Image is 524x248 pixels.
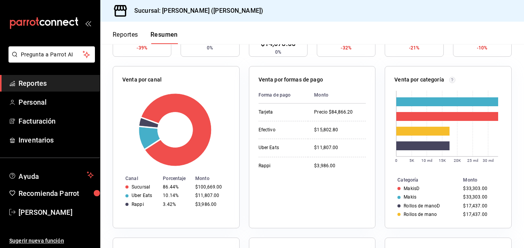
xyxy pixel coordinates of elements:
[467,158,478,163] text: 25 mil
[385,176,460,184] th: Categoría
[259,163,302,169] div: Rappi
[275,49,281,56] span: 0%
[404,194,416,200] div: Makis
[259,87,308,104] th: Forma de pago
[314,144,366,151] div: $11,807.00
[132,193,152,198] div: Uber Eats
[314,163,366,169] div: $3,986.00
[463,194,499,200] div: $33,303.00
[150,31,178,44] button: Resumen
[314,127,366,133] div: $15,802.80
[409,44,420,51] span: -21%
[259,127,302,133] div: Efectivo
[113,31,138,39] font: Reportes
[195,202,227,207] div: $3,986.00
[19,189,79,197] font: Recomienda Parrot
[259,76,323,84] p: Venta por formas de pago
[19,208,73,216] font: [PERSON_NAME]
[192,174,239,183] th: Monto
[341,44,352,51] span: -32%
[404,186,419,191] div: MakisD
[163,193,189,198] div: 10.14%
[160,174,192,183] th: Porcentaje
[85,20,91,26] button: open_drawer_menu
[259,109,302,116] div: Tarjeta
[463,203,499,209] div: $17,437.00
[395,158,397,163] text: 0
[259,144,302,151] div: Uber Eats
[19,136,54,144] font: Inventarios
[19,98,47,106] font: Personal
[195,193,227,198] div: $11,807.00
[113,174,160,183] th: Canal
[132,202,144,207] div: Rappi
[19,79,47,87] font: Reportes
[113,31,178,44] div: Pestañas de navegación
[19,117,56,125] font: Facturación
[483,158,494,163] text: 30 mil
[128,6,263,15] h3: Sucursal: [PERSON_NAME] ([PERSON_NAME])
[137,44,147,51] span: -39%
[163,202,189,207] div: 3.42%
[404,212,437,217] div: Rollos de mano
[21,51,83,59] span: Pregunta a Parrot AI
[463,212,499,217] div: $17,437.00
[477,44,488,51] span: -10%
[409,158,414,163] text: 5K
[460,176,511,184] th: Monto
[122,76,162,84] p: Venta por canal
[439,158,446,163] text: 15K
[9,238,64,244] font: Sugerir nueva función
[8,46,95,63] button: Pregunta a Parrot AI
[5,56,95,64] a: Pregunta a Parrot AI
[207,44,213,51] span: 0%
[394,76,444,84] p: Venta por categoría
[404,203,440,209] div: Rollos de manoD
[454,158,461,163] text: 20K
[314,109,366,116] div: Precio $84,866.20
[19,170,84,180] span: Ayuda
[132,184,150,190] div: Sucursal
[308,87,366,104] th: Monto
[195,184,227,190] div: $100,669.00
[163,184,189,190] div: 86.44%
[463,186,499,191] div: $33,303.00
[421,158,432,163] text: 10 mil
